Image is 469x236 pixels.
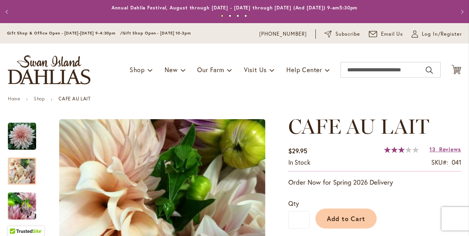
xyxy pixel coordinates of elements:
[8,55,90,84] a: store logo
[8,187,36,225] img: Café Au Lait
[229,15,231,17] button: 2 of 4
[123,31,191,36] span: Gift Shop Open - [DATE] 10-3pm
[165,65,178,74] span: New
[412,30,462,38] a: Log In/Register
[431,158,448,166] strong: SKU
[130,65,145,74] span: Shop
[197,65,224,74] span: Our Farm
[112,5,358,11] a: Annual Dahlia Festival, August through [DATE] - [DATE] through [DATE] (And [DATE]) 9-am5:30pm
[381,30,403,38] span: Email Us
[8,150,44,185] div: Café Au Lait
[6,208,28,230] iframe: Launch Accessibility Center
[288,114,429,139] span: CAFE AU LAIT
[324,30,360,38] a: Subscribe
[369,30,403,38] a: Email Us
[315,209,377,229] button: Add to Cart
[429,145,435,153] span: 13
[7,31,123,36] span: Gift Shop & Office Open - [DATE]-[DATE] 9-4:30pm /
[335,30,360,38] span: Subscribe
[439,145,461,153] span: Reviews
[453,4,469,20] button: Next
[286,65,322,74] span: Help Center
[8,115,44,150] div: Café Au Lait
[384,147,419,153] div: 60%
[422,30,462,38] span: Log In/Register
[429,145,461,153] a: 13 Reviews
[288,158,310,167] div: Availability
[288,147,307,155] span: $29.95
[221,15,224,17] button: 1 of 4
[236,15,239,17] button: 3 of 4
[244,65,267,74] span: Visit Us
[8,185,44,220] div: Café Au Lait
[288,199,299,207] span: Qty
[8,96,20,102] a: Home
[34,96,45,102] a: Shop
[244,15,247,17] button: 4 of 4
[8,122,36,151] img: Café Au Lait
[288,178,461,187] p: Order Now for Spring 2026 Delivery
[452,158,461,167] div: 041
[288,158,310,166] span: In stock
[259,30,307,38] a: [PHONE_NUMBER]
[59,96,90,102] strong: CAFE AU LAIT
[327,214,366,223] span: Add to Cart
